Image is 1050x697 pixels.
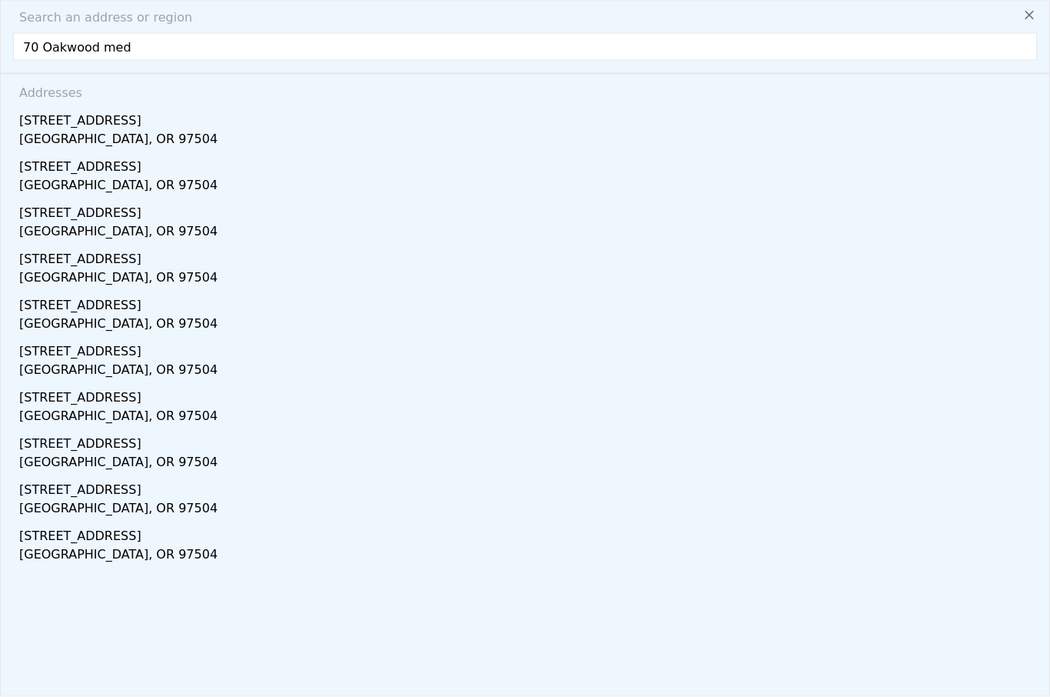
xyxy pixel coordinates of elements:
div: [STREET_ADDRESS] [19,475,1037,499]
div: [GEOGRAPHIC_DATA], OR 97504 [19,407,1037,429]
div: [STREET_ADDRESS] [19,429,1037,453]
div: [STREET_ADDRESS] [19,105,1037,130]
div: [STREET_ADDRESS] [19,152,1037,176]
div: [GEOGRAPHIC_DATA], OR 97504 [19,499,1037,521]
div: Addresses [13,75,1037,105]
div: [GEOGRAPHIC_DATA], OR 97504 [19,315,1037,336]
div: [GEOGRAPHIC_DATA], OR 97504 [19,268,1037,290]
div: [GEOGRAPHIC_DATA], OR 97504 [19,545,1037,567]
div: [STREET_ADDRESS] [19,382,1037,407]
div: [STREET_ADDRESS] [19,521,1037,545]
div: [STREET_ADDRESS] [19,198,1037,222]
span: Search an address or region [7,8,192,27]
div: [GEOGRAPHIC_DATA], OR 97504 [19,222,1037,244]
div: [GEOGRAPHIC_DATA], OR 97504 [19,361,1037,382]
div: [GEOGRAPHIC_DATA], OR 97504 [19,130,1037,152]
div: [GEOGRAPHIC_DATA], OR 97504 [19,176,1037,198]
div: [GEOGRAPHIC_DATA], OR 97504 [19,453,1037,475]
div: [STREET_ADDRESS] [19,336,1037,361]
div: [STREET_ADDRESS] [19,290,1037,315]
div: [STREET_ADDRESS] [19,244,1037,268]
